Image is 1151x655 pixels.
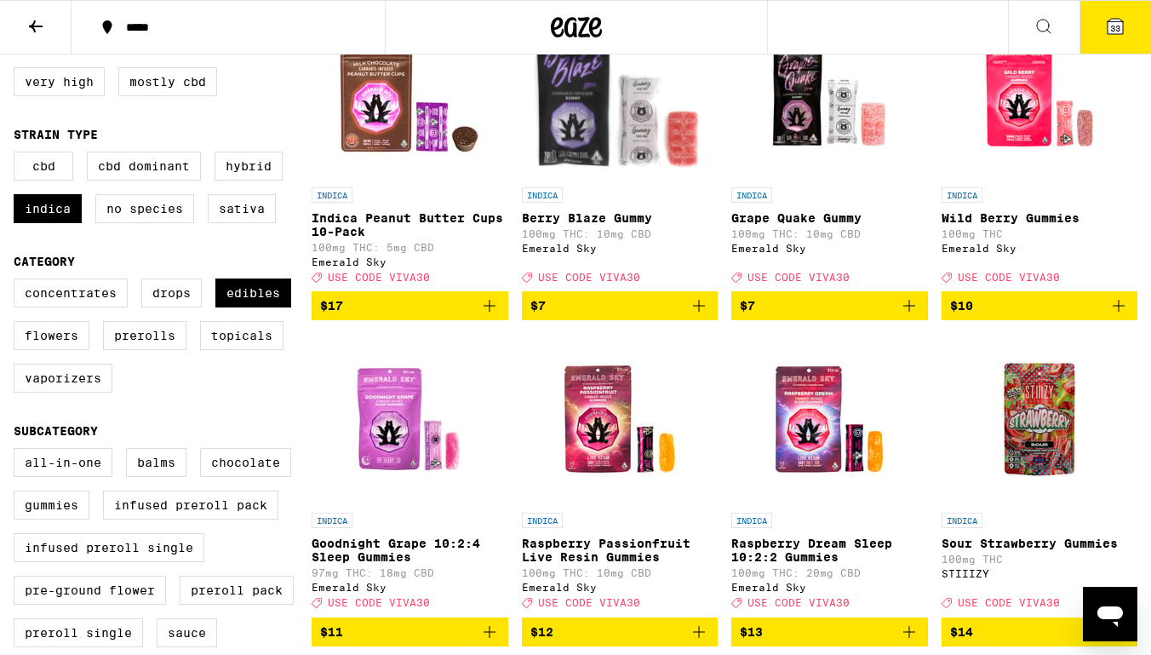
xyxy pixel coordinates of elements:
[14,364,112,393] label: Vaporizers
[14,279,128,307] label: Concentrates
[731,291,928,320] button: Add to bag
[522,9,719,291] a: Open page for Berry Blaze Gummy from Emerald Sky
[530,299,546,313] span: $7
[740,625,763,639] span: $13
[312,211,508,238] p: Indica Peanut Butter Cups 10-Pack
[522,228,719,239] p: 100mg THC: 10mg CBD
[157,618,217,647] label: Sauce
[942,568,1138,579] div: STIIIZY
[535,334,705,504] img: Emerald Sky - Raspberry Passionfruit Live Resin Gummies
[95,194,194,223] label: No Species
[538,272,640,283] span: USE CODE VIVA30
[14,424,98,438] legend: Subcategory
[320,299,343,313] span: $17
[530,625,553,639] span: $12
[731,243,928,254] div: Emerald Sky
[312,187,352,203] p: INDICA
[942,554,1138,565] p: 100mg THC
[312,513,352,528] p: INDICA
[942,334,1138,617] a: Open page for Sour Strawberry Gummies from STIIIZY
[14,152,73,181] label: CBD
[312,334,508,617] a: Open page for Goodnight Grape 10:2:4 Sleep Gummies from Emerald Sky
[747,272,850,283] span: USE CODE VIVA30
[529,9,710,179] img: Emerald Sky - Berry Blaze Gummy
[942,513,982,528] p: INDICA
[731,211,928,225] p: Grape Quake Gummy
[312,256,508,267] div: Emerald Sky
[312,9,508,291] a: Open page for Indica Peanut Butter Cups 10-Pack from Emerald Sky
[14,618,143,647] label: Preroll Single
[522,334,719,617] a: Open page for Raspberry Passionfruit Live Resin Gummies from Emerald Sky
[312,582,508,593] div: Emerald Sky
[200,448,291,477] label: Chocolate
[1110,23,1120,33] span: 33
[731,567,928,578] p: 100mg THC: 20mg CBD
[312,567,508,578] p: 97mg THC: 18mg CBD
[522,582,719,593] div: Emerald Sky
[14,533,204,562] label: Infused Preroll Single
[731,187,772,203] p: INDICA
[942,291,1138,320] button: Add to bag
[731,582,928,593] div: Emerald Sky
[942,537,1138,550] p: Sour Strawberry Gummies
[14,255,75,268] legend: Category
[522,618,719,646] button: Add to bag
[312,537,508,564] p: Goodnight Grape 10:2:4 Sleep Gummies
[324,334,495,504] img: Emerald Sky - Goodnight Grape 10:2:4 Sleep Gummies
[1079,1,1151,54] button: 33
[958,598,1060,609] span: USE CODE VIVA30
[942,211,1138,225] p: Wild Berry Gummies
[942,9,1138,291] a: Open page for Wild Berry Gummies from Emerald Sky
[522,187,563,203] p: INDICA
[103,321,186,350] label: Prerolls
[744,334,914,504] img: Emerald Sky - Raspberry Dream Sleep 10:2:2 Gummies
[740,299,755,313] span: $7
[215,279,291,307] label: Edibles
[522,567,719,578] p: 100mg THC: 10mg CBD
[958,272,1060,283] span: USE CODE VIVA30
[731,9,928,291] a: Open page for Grape Quake Gummy from Emerald Sky
[731,618,928,646] button: Add to bag
[942,228,1138,239] p: 100mg THC
[522,211,719,225] p: Berry Blaze Gummy
[954,334,1125,504] img: STIIIZY - Sour Strawberry Gummies
[312,291,508,320] button: Add to bag
[942,187,982,203] p: INDICA
[200,321,283,350] label: Topicals
[14,491,89,520] label: Gummies
[14,128,98,141] legend: Strain Type
[328,272,430,283] span: USE CODE VIVA30
[126,448,186,477] label: Balms
[312,618,508,646] button: Add to bag
[208,194,276,223] label: Sativa
[522,513,563,528] p: INDICA
[14,576,166,605] label: Pre-ground Flower
[320,625,343,639] span: $11
[328,598,430,609] span: USE CODE VIVA30
[747,598,850,609] span: USE CODE VIVA30
[744,9,914,179] img: Emerald Sky - Grape Quake Gummy
[731,228,928,239] p: 100mg THC: 10mg CBD
[14,448,112,477] label: All-In-One
[141,279,202,307] label: Drops
[14,321,89,350] label: Flowers
[522,537,719,564] p: Raspberry Passionfruit Live Resin Gummies
[954,9,1125,179] img: Emerald Sky - Wild Berry Gummies
[942,243,1138,254] div: Emerald Sky
[118,67,217,96] label: Mostly CBD
[950,299,973,313] span: $10
[87,152,201,181] label: CBD Dominant
[538,598,640,609] span: USE CODE VIVA30
[522,291,719,320] button: Add to bag
[942,618,1138,646] button: Add to bag
[312,242,508,253] p: 100mg THC: 5mg CBD
[731,513,772,528] p: INDICA
[103,491,278,520] label: Infused Preroll Pack
[14,194,82,223] label: Indica
[1083,587,1137,641] iframe: Button to launch messaging window
[180,576,294,605] label: Preroll Pack
[731,537,928,564] p: Raspberry Dream Sleep 10:2:2 Gummies
[324,9,495,179] img: Emerald Sky - Indica Peanut Butter Cups 10-Pack
[14,67,105,96] label: Very High
[950,625,973,639] span: $14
